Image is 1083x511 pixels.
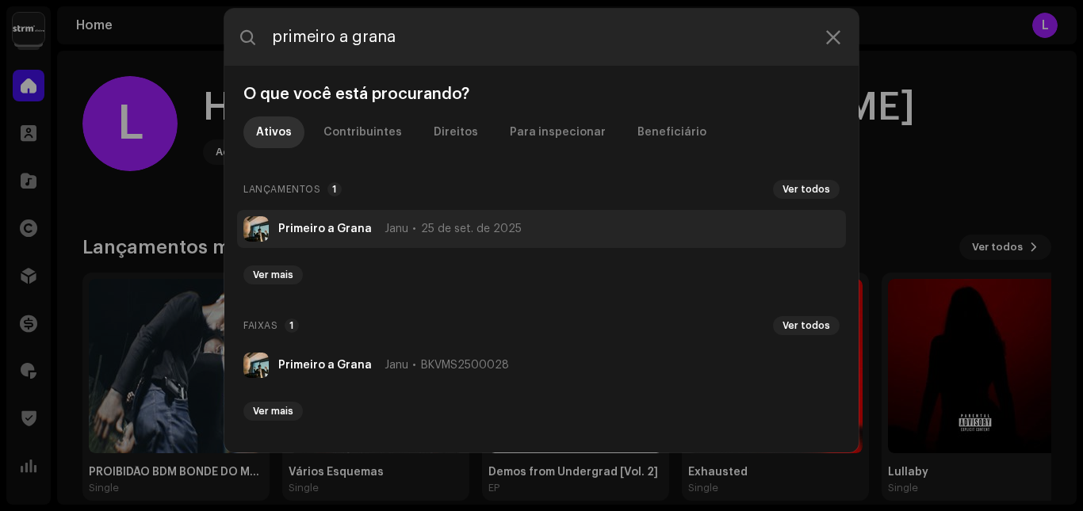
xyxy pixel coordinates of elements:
[421,223,522,235] span: 25 de set. de 2025
[510,116,606,148] div: Para inspecionar
[243,180,321,199] span: Lançamentos
[637,116,706,148] div: Beneficiário
[773,180,840,199] button: Ver todos
[323,116,402,148] div: Contribuintes
[253,269,293,281] span: Ver mais
[278,359,372,372] strong: Primeiro a Grana
[253,405,293,418] span: Ver mais
[783,319,830,332] span: Ver todos
[278,223,372,235] strong: Primeiro a Grana
[243,316,278,335] span: Faixas
[385,359,408,372] span: Janu
[385,223,408,235] span: Janu
[285,318,299,333] p-badge: 1
[243,265,303,284] button: Ver mais
[773,316,840,335] button: Ver todos
[434,116,478,148] div: Direitos
[327,182,342,196] p-badge: 1
[783,183,830,196] span: Ver todos
[421,359,509,372] span: BKVMS2500028
[243,353,269,378] img: 2e71a3e5-af02-4390-88e6-5cbde140ca2c
[224,9,859,66] input: Pesquisa
[243,216,269,242] img: 2e71a3e5-af02-4390-88e6-5cbde140ca2c
[243,402,303,421] button: Ver mais
[237,85,846,104] div: O que você está procurando?
[256,116,292,148] div: Ativos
